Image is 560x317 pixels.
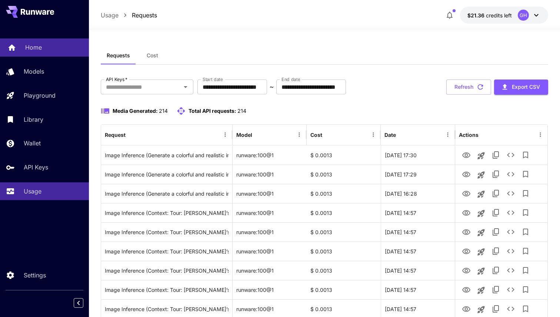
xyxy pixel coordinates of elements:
[474,187,489,202] button: Launch in playground
[381,203,455,222] div: 28 Sep, 2025 14:57
[459,282,474,297] button: View
[459,224,474,239] button: View
[307,145,381,165] div: $ 0.0013
[518,244,533,259] button: Add to library
[307,184,381,203] div: $ 0.0013
[494,80,548,95] button: Export CSV
[503,244,518,259] button: See details
[459,205,474,220] button: View
[368,129,379,140] button: Menu
[105,280,229,299] div: Click to copy prompt
[503,167,518,182] button: See details
[459,301,474,316] button: View
[24,187,41,196] p: Usage
[233,203,307,222] div: runware:100@1
[397,129,407,140] button: Sort
[489,301,503,316] button: Copy TaskUUID
[307,165,381,184] div: $ 0.0013
[105,165,229,184] div: Click to copy prompt
[203,76,223,82] label: Start date
[307,242,381,261] div: $ 0.0013
[180,82,191,92] button: Open
[113,108,158,114] span: Media Generated:
[159,108,168,114] span: 214
[535,129,546,140] button: Menu
[503,186,518,201] button: See details
[107,52,130,59] span: Requests
[474,283,489,298] button: Launch in playground
[24,163,48,172] p: API Keys
[105,132,126,138] div: Request
[459,243,474,259] button: View
[189,108,236,114] span: Total API requests:
[489,282,503,297] button: Copy TaskUUID
[518,301,533,316] button: Add to library
[294,129,304,140] button: Menu
[459,186,474,201] button: View
[101,11,119,20] p: Usage
[474,206,489,221] button: Launch in playground
[381,184,455,203] div: 28 Sep, 2025 16:28
[233,145,307,165] div: runware:100@1
[233,242,307,261] div: runware:100@1
[474,245,489,259] button: Launch in playground
[79,296,89,310] div: Collapse sidebar
[474,225,489,240] button: Launch in playground
[489,225,503,239] button: Copy TaskUUID
[253,129,263,140] button: Sort
[381,280,455,299] div: 28 Sep, 2025 14:57
[489,244,503,259] button: Copy TaskUUID
[518,10,529,21] div: GH
[270,82,274,91] p: ~
[518,225,533,239] button: Add to library
[503,263,518,278] button: See details
[474,148,489,163] button: Launch in playground
[459,147,474,162] button: View
[474,264,489,279] button: Launch in playground
[518,282,533,297] button: Add to library
[518,205,533,220] button: Add to library
[126,129,137,140] button: Sort
[518,263,533,278] button: Add to library
[443,129,453,140] button: Menu
[24,115,43,124] p: Library
[25,43,42,52] p: Home
[446,80,491,95] button: Refresh
[489,167,503,182] button: Copy TaskUUID
[101,11,157,20] nav: breadcrumb
[467,11,512,19] div: $21.36475
[384,132,396,138] div: Date
[503,205,518,220] button: See details
[281,76,300,82] label: End date
[105,146,229,165] div: Click to copy prompt
[132,11,157,20] a: Requests
[381,145,455,165] div: 28 Sep, 2025 17:30
[105,223,229,242] div: Click to copy prompt
[467,12,486,18] span: $21.36
[106,76,127,82] label: API Keys
[307,280,381,299] div: $ 0.0013
[307,261,381,280] div: $ 0.0013
[105,203,229,222] div: Click to copy prompt
[237,108,246,114] span: 214
[233,222,307,242] div: runware:100@1
[518,148,533,162] button: Add to library
[460,7,548,24] button: $21.36475GH
[24,91,56,100] p: Playground
[474,168,489,182] button: Launch in playground
[518,167,533,182] button: Add to library
[381,261,455,280] div: 28 Sep, 2025 14:57
[503,282,518,297] button: See details
[74,298,83,308] button: Collapse sidebar
[147,52,158,59] span: Cost
[220,129,230,140] button: Menu
[323,129,333,140] button: Sort
[381,242,455,261] div: 28 Sep, 2025 14:57
[459,166,474,182] button: View
[381,165,455,184] div: 28 Sep, 2025 17:29
[24,67,44,76] p: Models
[459,132,479,138] div: Actions
[503,301,518,316] button: See details
[474,302,489,317] button: Launch in playground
